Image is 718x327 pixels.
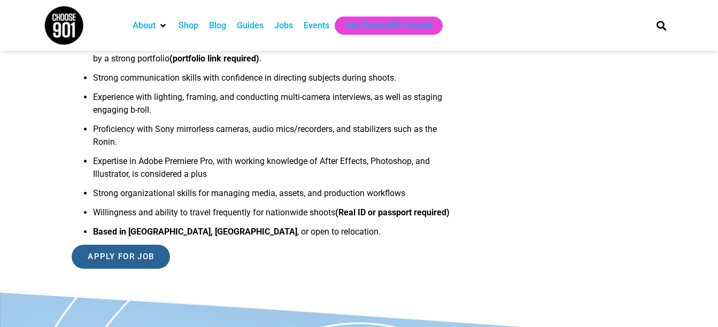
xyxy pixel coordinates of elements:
[345,19,432,32] a: Get Choose901 Emails
[93,72,460,91] li: Strong communication skills with confidence in directing subjects during shoots.
[304,19,329,32] a: Events
[72,245,170,269] input: Apply for job
[179,19,198,32] a: Shop
[127,17,638,35] nav: Main nav
[93,227,297,237] strong: Based in [GEOGRAPHIC_DATA], [GEOGRAPHIC_DATA]
[127,17,173,35] div: About
[335,207,450,217] strong: (Real ID or passport required)
[169,53,259,64] strong: (portfolio link required)
[652,17,670,34] div: Search
[93,155,460,187] li: Expertise in Adobe Premiere Pro, with working knowledge of After Effects, Photoshop, and Illustra...
[93,225,460,245] li: , or open to relocation.
[93,187,460,206] li: Strong organizational skills for managing media, assets, and production workflows
[133,19,156,32] a: About
[274,19,293,32] a: Jobs
[209,19,226,32] a: Blog
[93,91,460,123] li: Experience with lighting, framing, and conducting multi-camera interviews, as well as staging eng...
[93,123,460,155] li: Proficiency with Sony mirrorless cameras, audio mics/recorders, and stabilizers such as the Ronin.
[237,19,264,32] a: Guides
[93,206,460,225] li: Willingness and ability to travel frequently for nationwide shoots
[93,40,460,72] li: Minimum of 2 years of professional or corporate videography and editing experience, supported by ...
